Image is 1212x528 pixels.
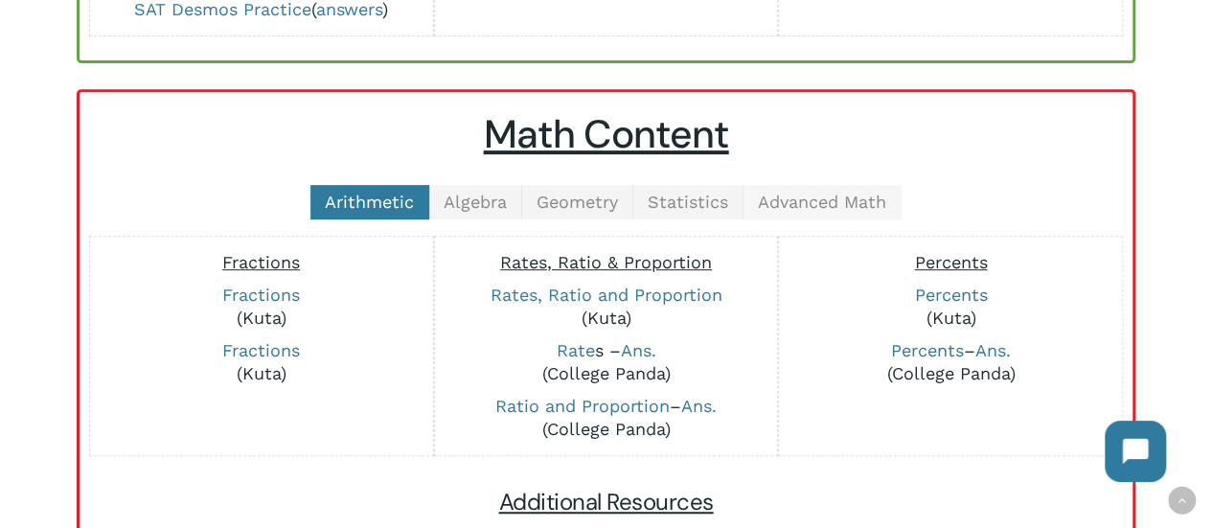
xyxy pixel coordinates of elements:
a: Rate [557,340,595,360]
p: (Kuta) [100,339,423,385]
a: Ans. [681,396,717,416]
span: Arithmetic [325,192,414,212]
p: (Kuta) [445,284,768,330]
a: Advanced Math [743,185,902,219]
iframe: Chatbot [1086,402,1185,501]
a: Ans. [975,340,1011,360]
p: s – (College Panda) [445,339,768,385]
a: Arithmetic [310,185,429,219]
a: Geometry [522,185,633,219]
a: Percents [891,340,964,360]
a: Algebra [429,185,522,219]
a: Ans. [621,340,656,360]
span: Algebra [444,192,507,212]
p: – (College Panda) [789,339,1112,385]
a: Rates, Ratio and Proportion [491,285,722,305]
span: Rates, Ratio & Proportion [500,252,712,272]
span: Percents [914,252,987,272]
a: Percents [914,285,987,305]
a: Ratio and Proportion [495,396,670,416]
a: Fractions [222,285,300,305]
span: Statistics [648,192,728,212]
u: Math Content [484,109,729,160]
p: (Kuta) [100,284,423,330]
span: Advanced Math [758,192,886,212]
a: Fractions [222,340,300,360]
span: Geometry [537,192,618,212]
a: Statistics [633,185,743,219]
span: Fractions [222,252,300,272]
p: (Kuta) [789,284,1112,330]
span: Additional Resources [499,487,714,517]
p: – (College Panda) [445,395,768,441]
